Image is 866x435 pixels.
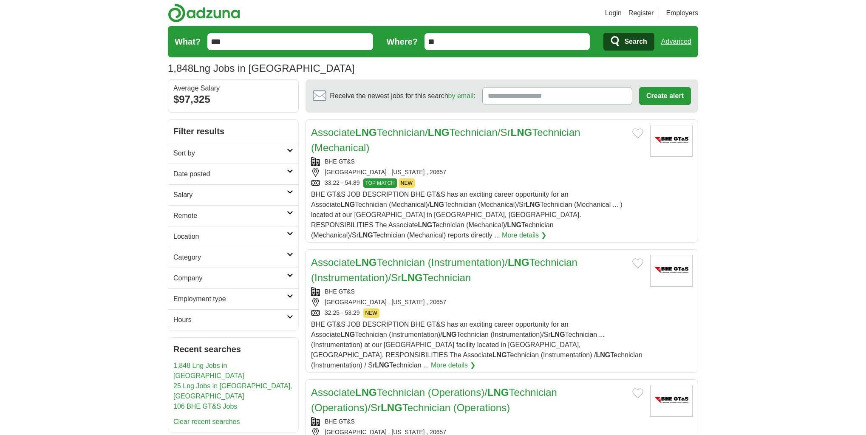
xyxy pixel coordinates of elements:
[168,205,298,226] a: Remote
[632,258,643,268] button: Add to favorite jobs
[325,288,355,295] a: BHE GT&S
[507,221,521,229] strong: LNG
[173,232,287,242] h2: Location
[363,308,379,318] span: NEW
[325,418,355,425] a: BHE GT&S
[173,148,287,158] h2: Sort by
[355,387,377,398] strong: LNG
[431,360,475,370] a: More details ❯
[442,331,457,338] strong: LNG
[508,257,529,268] strong: LNG
[511,127,532,138] strong: LNG
[168,3,240,23] img: Adzuna logo
[375,362,389,369] strong: LNG
[168,143,298,164] a: Sort by
[168,62,354,74] h1: Lng Jobs in [GEOGRAPHIC_DATA]
[363,178,397,188] span: TOP MATCH
[173,315,287,325] h2: Hours
[359,232,373,239] strong: LNG
[173,92,293,107] div: $97,325
[173,211,287,221] h2: Remote
[311,178,643,188] div: 33.22 - 54.89
[661,33,691,50] a: Advanced
[605,8,622,18] a: Login
[173,343,293,356] h2: Recent searches
[355,127,377,138] strong: LNG
[401,272,423,283] strong: LNG
[650,125,693,157] img: BHE GT&S logo
[168,309,298,330] a: Hours
[502,230,546,240] a: More details ❯
[492,351,507,359] strong: LNG
[603,33,654,51] button: Search
[632,128,643,138] button: Add to favorite jobs
[650,255,693,287] img: BHE GT&S logo
[381,402,402,413] strong: LNG
[487,387,509,398] strong: LNG
[311,298,643,307] div: [GEOGRAPHIC_DATA] , [US_STATE] , 20657
[355,257,377,268] strong: LNG
[168,226,298,247] a: Location
[551,331,565,338] strong: LNG
[448,92,474,99] a: by email
[173,190,287,200] h2: Salary
[173,418,240,425] a: Clear recent searches
[173,169,287,179] h2: Date posted
[173,252,287,263] h2: Category
[639,87,691,105] button: Create alert
[330,91,475,101] span: Receive the newest jobs for this search :
[325,158,355,165] a: BHE GT&S
[430,201,444,208] strong: LNG
[428,127,450,138] strong: LNG
[387,35,418,48] label: Where?
[173,403,237,410] a: 106 BHE GT&S Jobs
[666,8,698,18] a: Employers
[311,321,642,369] span: BHE GT&S JOB DESCRIPTION BHE GT&S has an exciting career opportunity for an Associate Technician ...
[173,362,244,379] a: 1,848 Lng Jobs in [GEOGRAPHIC_DATA]
[311,127,580,153] a: AssociateLNGTechnician/LNGTechnician/SrLNGTechnician (Mechanical)
[624,33,647,50] span: Search
[168,247,298,268] a: Category
[418,221,432,229] strong: LNG
[650,385,693,417] img: BHE GT&S logo
[173,85,293,92] div: Average Salary
[628,8,654,18] a: Register
[632,388,643,398] button: Add to favorite jobs
[168,164,298,184] a: Date posted
[340,201,355,208] strong: LNG
[311,387,557,413] a: AssociateLNGTechnician (Operations)/LNGTechnician (Operations)/SrLNGTechnician (Operations)
[168,120,298,143] h2: Filter results
[173,294,287,304] h2: Employment type
[168,288,298,309] a: Employment type
[311,168,643,177] div: [GEOGRAPHIC_DATA] , [US_STATE] , 20657
[168,268,298,288] a: Company
[399,178,415,188] span: NEW
[311,257,577,283] a: AssociateLNGTechnician (Instrumentation)/LNGTechnician (Instrumentation)/SrLNGTechnician
[311,308,643,318] div: 32.25 - 53.29
[168,184,298,205] a: Salary
[173,382,292,400] a: 25 Lng Jobs in [GEOGRAPHIC_DATA], [GEOGRAPHIC_DATA]
[175,35,201,48] label: What?
[168,61,193,76] span: 1,848
[311,191,623,239] span: BHE GT&S JOB DESCRIPTION BHE GT&S has an exciting career opportunity for an Associate Technician ...
[526,201,540,208] strong: LNG
[596,351,610,359] strong: LNG
[340,331,355,338] strong: LNG
[173,273,287,283] h2: Company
